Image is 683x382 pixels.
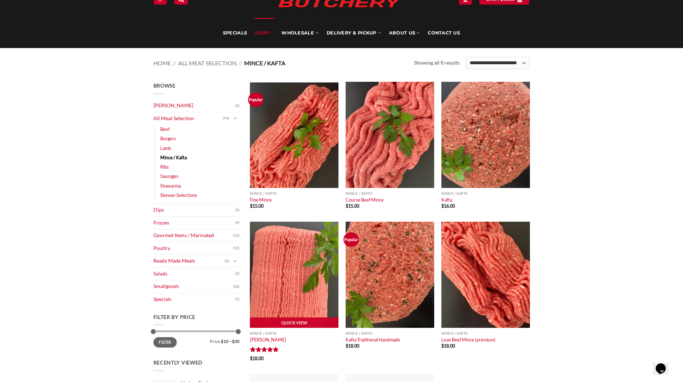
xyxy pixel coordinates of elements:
[346,337,400,343] a: Kafta Traditional Handmade
[281,18,319,48] a: Wholesale
[235,205,239,216] span: (5)
[441,343,455,349] bdi: 18.00
[160,171,179,181] a: Sausages
[441,337,495,343] a: Lean Beef Mince (premium)
[235,100,239,111] span: (2)
[346,82,434,188] img: Course Beef Mince
[346,343,348,349] span: $
[153,229,233,242] a: Gourmet Items / Marinated
[441,82,530,188] img: Kafta
[160,181,181,190] a: Shawarma
[233,243,239,254] span: (12)
[178,60,237,66] a: All Meat Selection
[223,18,247,48] a: Specials
[250,337,286,343] a: [PERSON_NAME]
[153,314,196,320] span: Filter by price
[153,82,176,89] span: Browse
[153,268,235,280] a: Salads
[233,281,239,292] span: (18)
[653,353,676,375] iframe: chat widget
[250,346,279,353] div: Rated 5 out of 5
[441,222,530,328] img: Lean Beef Mince
[231,114,239,122] button: Toggle
[153,204,235,216] a: Dips
[250,355,264,361] bdi: 18.00
[250,355,252,361] span: $
[346,222,434,328] img: Kafta Traditional Handmade
[153,293,235,306] a: Specials
[235,268,239,279] span: (2)
[223,113,229,124] span: (74)
[153,242,233,255] a: Poultry
[153,337,177,347] button: Filter
[250,203,264,209] bdi: 15.00
[238,60,242,66] span: //
[153,280,233,293] a: Smallgoods
[255,18,274,48] a: SHOP
[346,203,359,209] bdi: 15.00
[153,255,225,267] a: Ready Made Meals
[153,99,235,112] a: [PERSON_NAME]
[441,197,452,203] a: Kafta
[441,343,444,349] span: $
[153,112,223,125] a: All Meat Selection
[414,59,460,67] p: Showing all 8 results
[160,134,176,143] a: Burgers
[160,190,197,200] a: Skewer Selections
[346,192,434,195] p: Mince / Kafta
[160,124,170,134] a: Beef
[441,203,455,209] bdi: 16.00
[250,203,252,209] span: $
[221,339,228,344] span: $10
[153,217,235,229] a: Frozen
[441,203,444,209] span: $
[153,60,171,66] a: Home
[441,192,530,195] p: Mince / Kafta
[346,331,434,335] p: Mince / Kafta
[327,18,381,48] a: Delivery & Pickup
[225,256,229,267] span: (2)
[244,60,285,66] span: Mince / Kafta
[235,217,239,228] span: (9)
[250,331,338,335] p: Mince / Kafta
[250,222,338,328] img: Kibbeh Mince
[233,230,239,241] span: (13)
[160,162,169,171] a: Ribs
[232,339,239,344] span: $30
[250,197,272,203] a: Fine Mince
[346,343,359,349] bdi: 18.00
[428,18,460,48] a: Contact Us
[250,192,338,195] p: Mince / Kafta
[466,57,530,69] select: Shop order
[235,294,239,305] span: (1)
[172,60,176,66] span: //
[160,153,187,162] a: Mince / Kafta
[441,331,530,335] p: Mince / Kafta
[389,18,420,48] a: About Us
[250,346,279,355] span: Rated out of 5
[250,317,338,328] a: Quick View
[346,203,348,209] span: $
[250,82,338,188] img: Beef Mince
[346,197,384,203] a: Course Beef Mince
[153,359,203,366] span: Recently Viewed
[153,337,239,344] div: Price: —
[160,143,171,153] a: Lamb
[231,257,239,265] button: Toggle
